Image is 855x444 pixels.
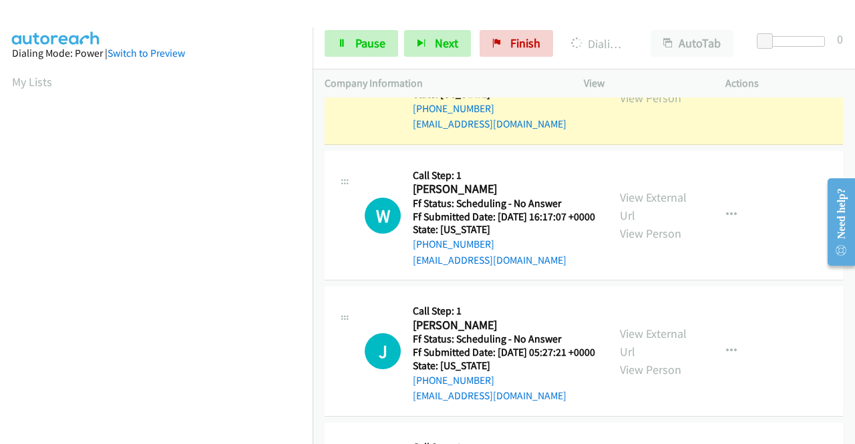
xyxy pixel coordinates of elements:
h1: J [365,333,401,369]
p: Company Information [325,75,560,91]
a: View External Url [620,326,687,359]
a: View Person [620,362,681,377]
h5: Ff Status: Scheduling - No Answer [413,197,595,210]
a: [PHONE_NUMBER] [413,102,494,115]
h5: Call Step: 1 [413,304,595,318]
a: [EMAIL_ADDRESS][DOMAIN_NAME] [413,118,566,130]
p: Dialing [PERSON_NAME] [571,35,627,53]
p: View [584,75,701,91]
div: Delay between calls (in seconds) [763,36,825,47]
div: 0 [837,30,843,48]
a: [PHONE_NUMBER] [413,238,494,250]
a: [EMAIL_ADDRESS][DOMAIN_NAME] [413,389,566,402]
a: Finish [480,30,553,57]
a: View External Url [620,190,687,223]
a: View Person [620,90,681,105]
h5: Ff Status: Scheduling - No Answer [413,332,595,346]
a: Switch to Preview [108,47,185,59]
span: Next [435,35,458,51]
button: Next [404,30,471,57]
h5: Ff Submitted Date: [DATE] 05:27:21 +0000 [413,346,595,359]
h5: Call Step: 1 [413,169,595,182]
span: Pause [355,35,385,51]
h5: State: [US_STATE] [413,359,595,373]
button: AutoTab [651,30,733,57]
h1: W [365,198,401,234]
a: [PHONE_NUMBER] [413,374,494,387]
h5: Ff Submitted Date: [DATE] 16:17:07 +0000 [413,210,595,224]
div: Dialing Mode: Power | [12,45,301,61]
a: My Lists [12,74,52,89]
span: Finish [510,35,540,51]
a: View Person [620,226,681,241]
h2: [PERSON_NAME] [413,318,595,333]
h2: [PERSON_NAME] [413,182,595,197]
a: [EMAIL_ADDRESS][DOMAIN_NAME] [413,254,566,266]
div: The call is yet to be attempted [365,333,401,369]
iframe: Resource Center [817,169,855,275]
div: The call is yet to be attempted [365,198,401,234]
h5: State: [US_STATE] [413,223,595,236]
a: Pause [325,30,398,57]
p: Actions [725,75,843,91]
